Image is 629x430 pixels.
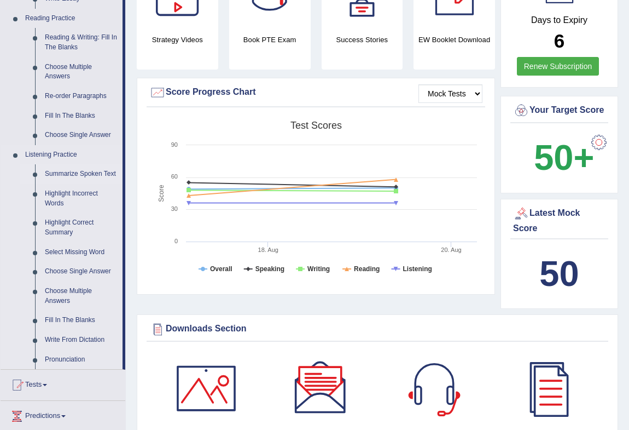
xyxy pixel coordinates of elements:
tspan: Listening [403,265,432,273]
text: 30 [171,205,178,212]
a: Choose Single Answer [40,262,123,282]
tspan: 18. Aug [258,246,278,253]
text: 60 [171,173,178,180]
h4: Strategy Videos [137,34,218,45]
div: Downloads Section [149,321,605,337]
a: Highlight Correct Summary [40,213,123,242]
div: Your Target Score [513,102,605,119]
a: Summarize Spoken Text [40,164,123,184]
a: Re-order Paragraphs [40,87,123,106]
a: Choose Multiple Answers [40,282,123,311]
a: Fill In The Blanks [40,106,123,126]
a: Pronunciation [40,350,123,370]
b: 50 [539,254,579,294]
tspan: Overall [210,265,232,273]
a: Fill In The Blanks [40,311,123,330]
a: Write From Dictation [40,330,123,350]
a: Listening Practice [20,145,123,165]
h4: Success Stories [322,34,403,45]
a: Renew Subscription [517,57,599,76]
tspan: Test scores [290,120,342,131]
a: Highlight Incorrect Words [40,184,123,213]
h4: EW Booklet Download [413,34,495,45]
a: Reading Practice [20,9,123,28]
a: Predictions [1,401,125,428]
b: 6 [554,30,564,51]
tspan: Score [158,185,165,202]
b: 50+ [534,137,594,177]
a: Select Missing Word [40,243,123,262]
a: Reading & Writing: Fill In The Blanks [40,28,123,57]
tspan: Writing [307,265,330,273]
div: Latest Mock Score [513,205,605,235]
a: Choose Multiple Answers [40,58,123,87]
h4: Days to Expiry [513,15,605,25]
div: Score Progress Chart [149,84,482,101]
a: Choose Single Answer [40,125,123,145]
tspan: Reading [354,265,380,273]
text: 90 [171,141,178,148]
h4: Book PTE Exam [229,34,311,45]
tspan: 20. Aug [441,246,461,253]
a: Tests [1,370,125,397]
text: 0 [174,238,178,244]
tspan: Speaking [255,265,284,273]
